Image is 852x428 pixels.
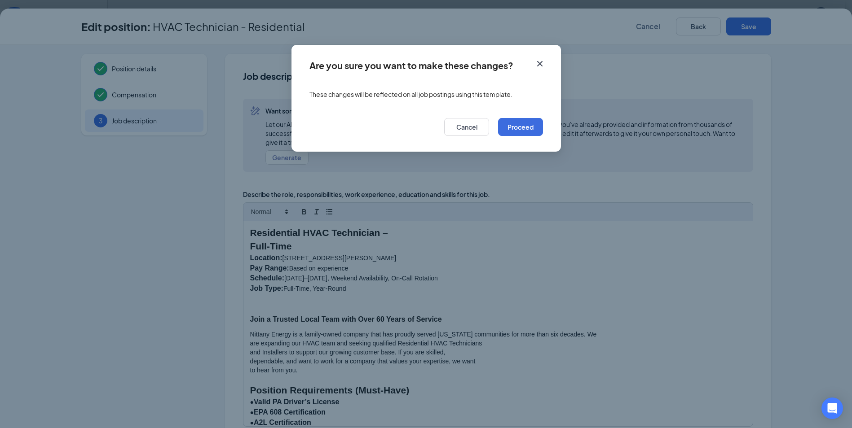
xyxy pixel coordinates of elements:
div: Open Intercom Messenger [821,397,843,419]
svg: Cross [534,58,545,69]
button: Close [528,45,561,74]
div: Are you sure you want to make these changes? [309,61,513,70]
span: These changes will be reflected on all job postings using this template. [309,90,512,99]
button: Cancel [444,118,489,136]
button: Proceed [498,118,543,136]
